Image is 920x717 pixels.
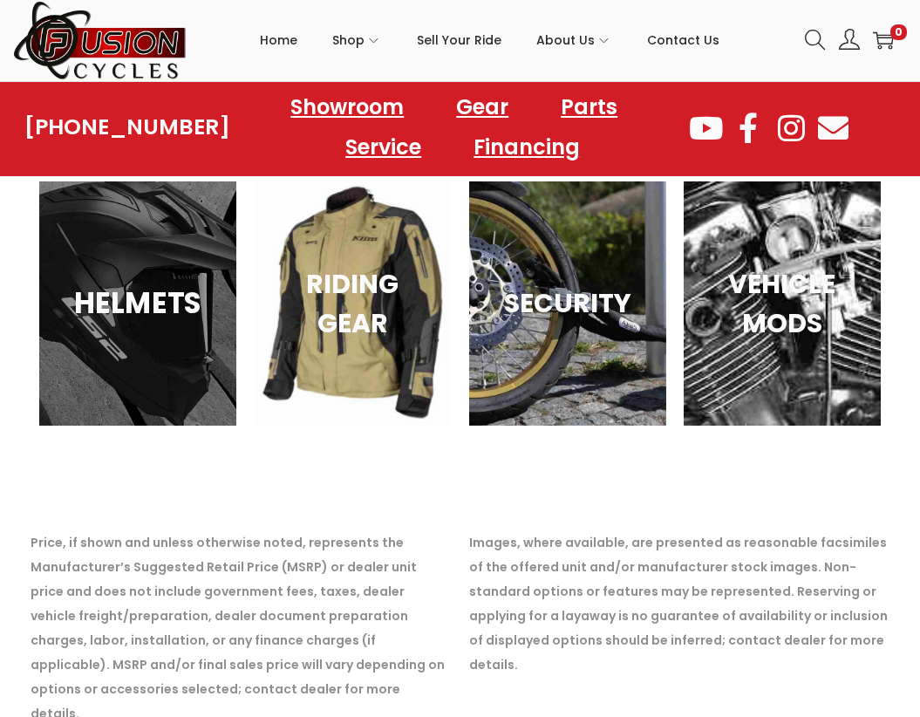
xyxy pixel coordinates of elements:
a: RIDING GEAR [254,181,451,426]
h3: HELMETS [63,282,213,325]
a: Financing [456,127,597,167]
a: SECURITY [469,181,666,426]
a: Gear [439,87,526,127]
a: HELMETS [39,181,236,426]
a: Parts [543,87,635,127]
h3: SECURITY [500,283,636,323]
span: About Us [536,18,595,62]
a: Sell Your Ride [417,1,501,79]
span: Contact Us [647,18,719,62]
h3: VEHICLE MODS [714,264,850,343]
p: Images, where available, are presented as reasonable facsimiles of the offered unit and/or manufa... [469,530,890,677]
a: Service [328,127,439,167]
a: Home [260,1,297,79]
nav: Primary navigation [187,1,792,79]
a: 0 [873,30,894,51]
nav: Menu [230,87,687,167]
a: VEHICLE MODS [684,181,881,426]
a: About Us [536,1,612,79]
span: Shop [332,18,365,62]
a: Showroom [273,87,421,127]
a: Contact Us [647,1,719,79]
span: Sell Your Ride [417,18,501,62]
a: Shop [332,1,382,79]
span: Home [260,18,297,62]
h3: RIDING GEAR [284,264,420,343]
a: [PHONE_NUMBER] [24,115,230,140]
